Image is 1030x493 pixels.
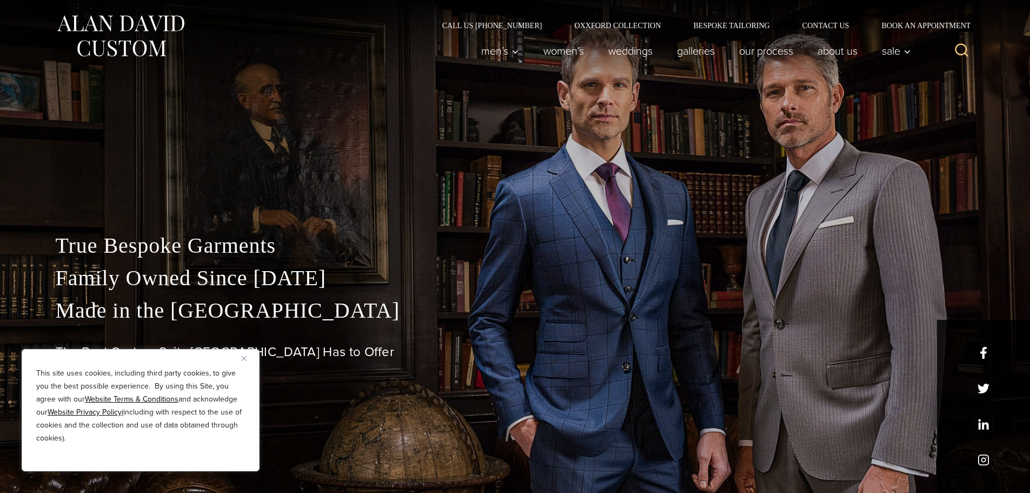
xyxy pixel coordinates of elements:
a: Women’s [531,40,596,62]
button: View Search Form [949,38,975,64]
span: Men’s [481,45,519,56]
nav: Primary Navigation [469,40,916,62]
a: Website Privacy Policy [48,406,122,418]
p: True Bespoke Garments Family Owned Since [DATE] Made in the [GEOGRAPHIC_DATA] [56,229,975,327]
nav: Secondary Navigation [426,22,975,29]
a: Contact Us [786,22,866,29]
a: Galleries [664,40,727,62]
a: Website Terms & Conditions [85,393,178,405]
img: Alan David Custom [56,12,185,60]
a: Bespoke Tailoring [677,22,786,29]
a: Our Process [727,40,805,62]
a: Book an Appointment [865,22,974,29]
span: Sale [882,45,911,56]
a: About Us [805,40,869,62]
p: This site uses cookies, including third party cookies, to give you the best possible experience. ... [36,367,245,445]
h1: The Best Custom Suits [GEOGRAPHIC_DATA] Has to Offer [56,344,975,360]
a: weddings [596,40,664,62]
button: Close [242,352,255,365]
a: Oxxford Collection [558,22,677,29]
img: Close [242,356,247,361]
a: Call Us [PHONE_NUMBER] [426,22,559,29]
